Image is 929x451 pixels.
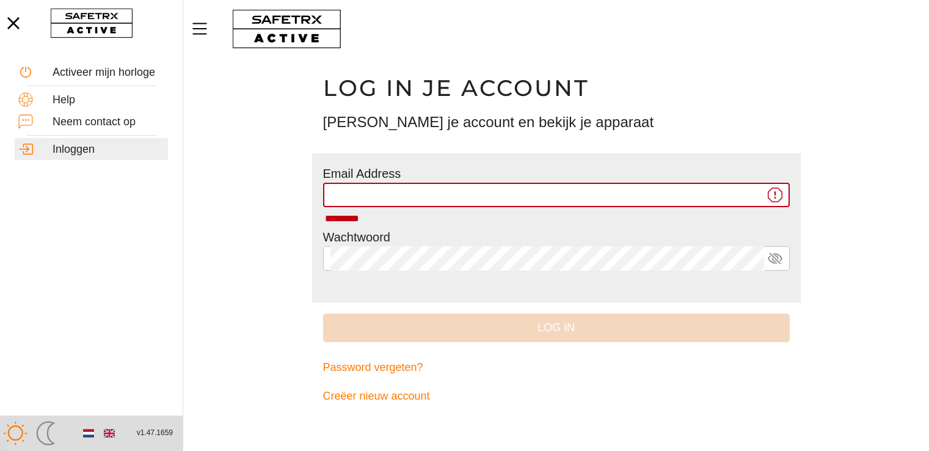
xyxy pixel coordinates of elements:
button: Log in [323,313,790,342]
img: en.svg [104,428,115,439]
span: Log in [333,318,780,337]
button: v1.47.1659 [129,423,180,443]
div: Help [53,94,164,107]
div: Inloggen [53,143,164,156]
img: ModeLight.svg [3,421,27,446]
button: Menu [189,16,220,42]
img: nl.svg [83,428,94,439]
span: Creëer nieuw account [323,387,430,406]
img: Help.svg [18,92,33,107]
div: Activeer mijn horloge [53,66,164,79]
a: Password vergeten? [323,353,790,382]
span: v1.47.1659 [137,427,173,439]
img: ContactUs.svg [18,114,33,129]
button: English [99,423,120,444]
img: ModeDark.svg [34,421,58,446]
a: Creëer nieuw account [323,382,790,411]
span: Password vergeten? [323,358,423,377]
button: Dutch [78,423,99,444]
div: Neem contact op [53,116,164,129]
